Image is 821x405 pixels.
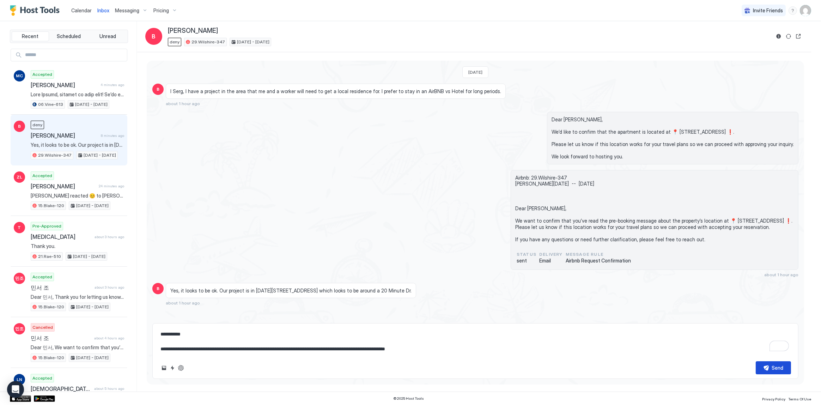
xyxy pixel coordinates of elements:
div: Open Intercom Messenger [7,381,24,398]
input: Input Field [22,49,127,61]
button: Send [756,361,791,374]
button: Scheduled [50,31,88,41]
span: Messaging [115,7,139,14]
span: Pre-Approved [32,223,61,229]
span: 민조 [15,275,24,282]
span: Accepted [32,173,52,179]
button: ChatGPT Auto Reply [177,364,185,372]
span: Pricing [153,7,169,14]
span: about 1 hour ago [166,300,200,306]
button: Recent [12,31,49,41]
a: Privacy Policy [762,395,785,402]
span: 06.Vine-613 [38,101,63,108]
span: Cancelled [32,324,53,331]
span: [PERSON_NAME] reacted 😊 to [PERSON_NAME]’s message "Oh ok got it. Thank you!" [31,193,124,199]
span: 8 minutes ago [101,133,124,138]
span: Dear [PERSON_NAME], We’d like to confirm that the apartment is located at 📍 [STREET_ADDRESS] ❗️. ... [552,116,794,160]
span: [DATE] - [DATE] [76,355,109,361]
span: Terms Of Use [788,397,811,401]
span: [DATE] - [DATE] [84,152,116,158]
span: [DATE] - [DATE] [75,101,108,108]
span: ZL [17,174,22,180]
span: Accepted [32,71,52,78]
span: about 3 hours ago [95,235,124,239]
button: Reservation information [774,32,783,41]
span: [MEDICAL_DATA] [31,233,92,240]
span: about 1 hour ago [764,272,798,277]
span: [PERSON_NAME] [168,27,218,35]
span: B [157,285,159,292]
span: [DATE] - [DATE] [76,202,109,209]
span: 민조 [15,326,24,332]
span: B [157,86,159,92]
span: Privacy Policy [762,397,785,401]
span: B [18,123,21,129]
span: Thank you. [31,243,124,249]
button: Unread [89,31,126,41]
span: Yes, it looks to be ok. Our project is in [DATE][STREET_ADDRESS] which looks to be around a 20 Mi... [31,142,124,148]
span: Scheduled [57,33,81,40]
span: 15.Blake-120 [38,355,64,361]
span: Accepted [32,274,52,280]
span: deny [170,39,180,45]
span: Delivery [539,251,563,258]
span: Inbox [97,7,109,13]
div: tab-group [10,30,128,43]
div: User profile [800,5,811,16]
span: 29.Wilshire-347 [191,39,225,45]
span: Calendar [71,7,92,13]
span: [DATE] [468,69,482,75]
span: 15.Blake-120 [38,304,64,310]
span: T [18,224,21,231]
span: © 2025 Host Tools [393,396,424,401]
span: Airbnb: 29.Wilshire-347 [PERSON_NAME][DATE] -- [DATE] Dear [PERSON_NAME], We want to confirm that... [515,175,794,243]
span: [DATE] - [DATE] [76,304,109,310]
a: Terms Of Use [788,395,811,402]
span: Invite Friends [753,7,783,14]
span: Dear 민서, We want to confirm that you’ve read the pre-booking message about the property’s locatio... [31,344,124,351]
span: Email [539,258,563,264]
span: Lore Ipsumd, sitamet co adip elit! Se’do eiusmod te inci utl! Etdol ma ali eni adminimveni qui’no... [31,91,124,98]
a: Inbox [97,7,109,14]
button: Open reservation [794,32,803,41]
span: 29.Wilshire-347 [38,152,72,158]
span: [PERSON_NAME] [31,132,98,139]
span: I Serg, I have a project in the area that me and a worker will need to get a local residence for.... [170,88,501,95]
span: 24 minutes ago [99,184,124,188]
span: B [152,32,156,41]
span: [PERSON_NAME] [31,81,98,89]
span: 4 minutes ago [101,83,124,87]
span: MC [16,73,23,79]
span: 민서 조 [31,284,92,291]
span: LN [17,376,22,383]
button: Quick reply [168,364,177,372]
a: App Store [10,395,31,402]
button: Sync reservation [784,32,793,41]
span: about 4 hours ago [94,336,124,340]
a: Calendar [71,7,92,14]
span: [PERSON_NAME] [31,183,96,190]
span: about 3 hours ago [95,285,124,290]
span: deny [32,122,42,128]
span: [DEMOGRAPHIC_DATA][PERSON_NAME] [31,385,91,392]
span: about 1 hour ago [166,101,200,106]
a: Host Tools Logo [10,5,63,16]
span: Dear 민서, Thank you for letting us know. Your request is noted. Looking forward to hosting you! [31,294,124,300]
a: Google Play Store [34,395,55,402]
span: Airbnb Request Confirmation [566,258,631,264]
span: Unread [99,33,116,40]
span: 21.Rae-510 [38,253,61,260]
span: Yes, it looks to be ok. Our project is in [DATE][STREET_ADDRESS] which looks to be around a 20 Mi... [170,288,412,294]
div: Send [772,364,784,371]
span: [DATE] - [DATE] [237,39,269,45]
span: sent [517,258,536,264]
span: [DATE] - [DATE] [73,253,105,260]
span: 민서 조 [31,334,91,341]
div: menu [789,6,797,15]
button: Upload image [160,364,168,372]
span: Message Rule [566,251,631,258]
span: Accepted [32,375,52,381]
